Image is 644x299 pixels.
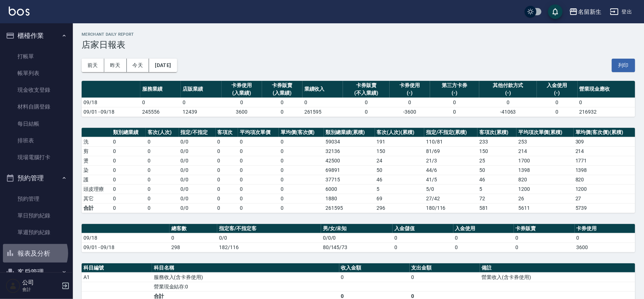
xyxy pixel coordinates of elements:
[321,243,393,252] td: 80/145/73
[82,243,169,252] td: 09/01 - 09/18
[574,165,635,175] td: 1398
[111,194,146,203] td: 0
[430,98,479,107] td: 0
[324,137,375,146] td: 59034
[146,184,179,194] td: 0
[375,175,424,184] td: 46
[375,194,424,203] td: 69
[217,243,321,252] td: 182/116
[479,107,537,117] td: -41063
[477,128,516,137] th: 客項次(累積)
[424,203,477,213] td: 180/116
[574,137,635,146] td: 309
[453,243,514,252] td: 0
[3,224,70,241] a: 單週預約紀錄
[3,82,70,98] a: 現金收支登錄
[516,137,574,146] td: 253
[152,272,339,282] td: 服務收入(含卡券使用)
[238,165,279,175] td: 0
[216,175,238,184] td: 0
[146,203,179,213] td: 0
[343,98,390,107] td: 0
[516,175,574,184] td: 820
[223,82,260,89] div: 卡券使用
[424,194,477,203] td: 27 / 42
[279,146,324,156] td: 0
[574,146,635,156] td: 214
[217,233,321,243] td: 0/0
[574,184,635,194] td: 1200
[238,156,279,165] td: 0
[324,203,375,213] td: 261595
[146,165,179,175] td: 0
[82,203,111,213] td: 合計
[479,98,537,107] td: 0
[82,194,111,203] td: 其它
[516,203,574,213] td: 5611
[516,194,574,203] td: 26
[82,156,111,165] td: 燙
[575,233,635,243] td: 0
[324,194,375,203] td: 1880
[574,175,635,184] td: 820
[516,156,574,165] td: 1700
[146,137,179,146] td: 0
[181,98,221,107] td: 0
[82,175,111,184] td: 護
[179,137,216,146] td: 0 / 0
[324,146,375,156] td: 32136
[140,107,181,117] td: 245556
[179,165,216,175] td: 0 / 0
[262,98,303,107] td: 0
[279,128,324,137] th: 單均價(客次價)
[146,194,179,203] td: 0
[424,175,477,184] td: 41 / 5
[82,128,635,213] table: a dense table
[375,137,424,146] td: 191
[324,175,375,184] td: 37715
[169,233,217,243] td: 0
[279,137,324,146] td: 0
[216,203,238,213] td: 0
[424,156,477,165] td: 21 / 3
[3,263,70,282] button: 客戶管理
[146,156,179,165] td: 0
[82,32,635,37] h2: Merchant Daily Report
[152,282,339,291] td: 營業現金結存:0
[111,203,146,213] td: 0
[149,59,177,72] button: [DATE]
[3,132,70,149] a: 排班表
[146,128,179,137] th: 客次(人次)
[424,128,477,137] th: 指定/不指定(累積)
[514,233,574,243] td: 0
[607,5,635,19] button: 登出
[111,128,146,137] th: 類別總業績
[539,89,575,97] div: (-)
[82,233,169,243] td: 09/18
[179,203,216,213] td: 0/0
[262,107,303,117] td: 0
[279,194,324,203] td: 0
[82,165,111,175] td: 染
[303,107,343,117] td: 261595
[574,194,635,203] td: 27
[390,98,430,107] td: 0
[575,224,635,233] th: 卡券使用
[9,7,30,16] img: Logo
[179,128,216,137] th: 指定/不指定
[82,263,152,273] th: 科目編號
[391,89,428,97] div: (-)
[324,156,375,165] td: 42500
[574,156,635,165] td: 1771
[578,98,635,107] td: 0
[393,233,453,243] td: 0
[516,165,574,175] td: 1398
[216,194,238,203] td: 0
[3,65,70,82] a: 帳單列表
[216,165,238,175] td: 0
[481,82,535,89] div: 其他付款方式
[477,156,516,165] td: 25
[216,156,238,165] td: 0
[575,243,635,252] td: 3600
[339,272,410,282] td: 0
